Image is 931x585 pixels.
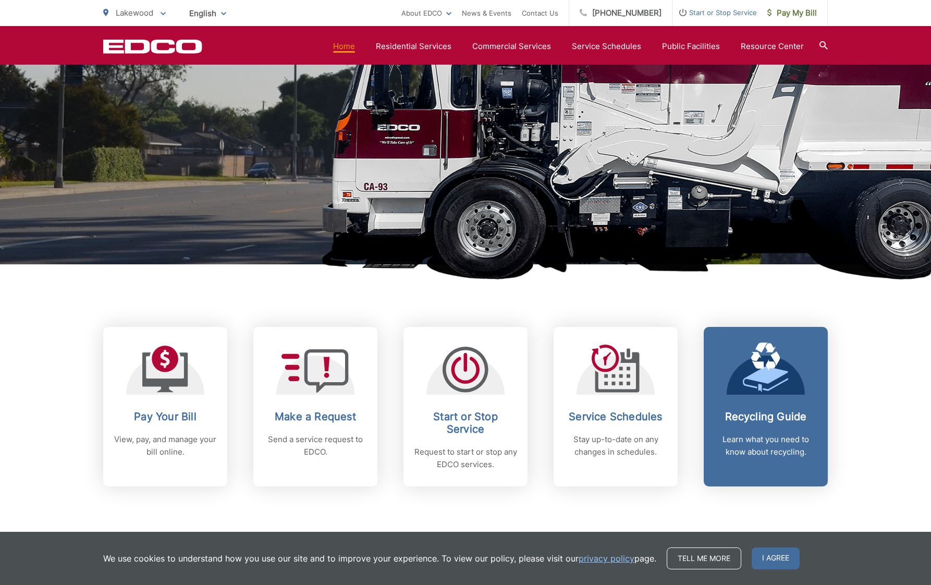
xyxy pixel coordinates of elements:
a: Home [333,40,355,53]
a: About EDCO [401,7,451,19]
p: View, pay, and manage your bill online. [114,433,217,458]
p: Send a service request to EDCO. [264,433,367,458]
p: Request to start or stop any EDCO services. [414,446,517,471]
h2: Service Schedules [564,410,667,423]
a: Commercial Services [472,40,551,53]
a: News & Events [462,7,511,19]
h2: Start or Stop Service [414,410,517,435]
p: Stay up-to-date on any changes in schedules. [564,433,667,458]
a: privacy policy [579,552,634,565]
p: Learn what you need to know about recycling. [714,433,817,458]
a: EDCD logo. Return to the homepage. [103,39,202,54]
a: Resource Center [741,40,804,53]
p: We use cookies to understand how you use our site and to improve your experience. To view our pol... [103,552,656,565]
h2: Make a Request [264,410,367,423]
h2: Pay Your Bill [114,410,217,423]
a: Contact Us [522,7,558,19]
a: Service Schedules Stay up-to-date on any changes in schedules. [554,327,678,486]
a: Residential Services [376,40,451,53]
span: I agree [752,547,800,569]
a: Make a Request Send a service request to EDCO. [253,327,377,486]
a: Service Schedules [572,40,641,53]
a: Tell me more [667,547,741,569]
a: Public Facilities [662,40,720,53]
span: English [181,4,234,22]
span: Lakewood [116,8,153,18]
h2: Recycling Guide [714,410,817,423]
span: Pay My Bill [767,7,817,19]
a: Recycling Guide Learn what you need to know about recycling. [704,327,828,486]
a: Pay Your Bill View, pay, and manage your bill online. [103,327,227,486]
